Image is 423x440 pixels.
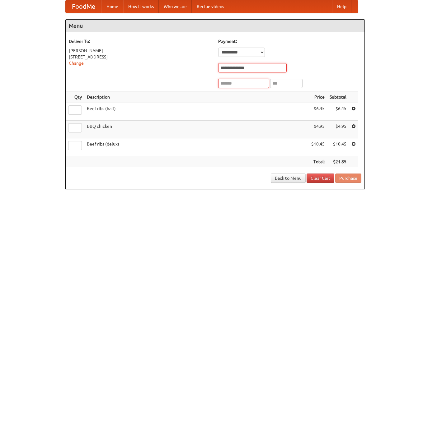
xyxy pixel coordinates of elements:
[309,103,327,121] td: $6.45
[309,121,327,138] td: $4.95
[192,0,229,13] a: Recipe videos
[84,91,309,103] th: Description
[327,103,349,121] td: $6.45
[69,61,84,66] a: Change
[66,0,101,13] a: FoodMe
[332,0,351,13] a: Help
[101,0,123,13] a: Home
[335,174,361,183] button: Purchase
[69,38,212,44] h5: Deliver To:
[271,174,306,183] a: Back to Menu
[327,138,349,156] td: $10.45
[84,138,309,156] td: Beef ribs (delux)
[123,0,159,13] a: How it works
[309,156,327,168] th: Total:
[309,138,327,156] td: $10.45
[69,48,212,54] div: [PERSON_NAME]
[218,38,361,44] h5: Payment:
[66,20,364,32] h4: Menu
[327,121,349,138] td: $4.95
[84,121,309,138] td: BBQ chicken
[84,103,309,121] td: Beef ribs (half)
[327,156,349,168] th: $21.85
[159,0,192,13] a: Who we are
[66,91,84,103] th: Qty
[327,91,349,103] th: Subtotal
[309,91,327,103] th: Price
[307,174,334,183] a: Clear Cart
[69,54,212,60] div: [STREET_ADDRESS]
